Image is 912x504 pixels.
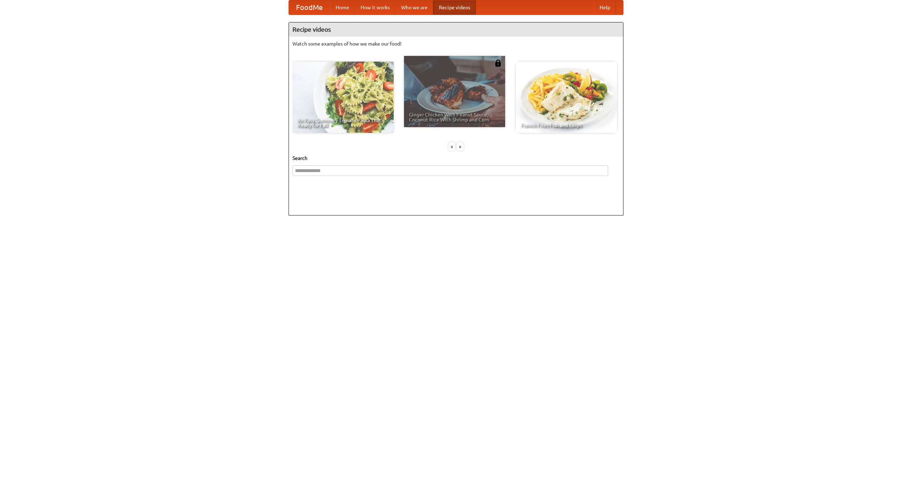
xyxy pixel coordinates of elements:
[433,0,476,15] a: Recipe videos
[594,0,616,15] a: Help
[289,22,623,37] h4: Recipe videos
[292,62,394,133] a: An Easy, Summery Tomato Pasta That's Ready for Fall
[521,123,612,128] span: French Fries Fish and Chips
[292,155,620,162] h5: Search
[297,118,389,128] span: An Easy, Summery Tomato Pasta That's Ready for Fall
[395,0,433,15] a: Who we are
[289,0,330,15] a: FoodMe
[292,40,620,47] p: Watch some examples of how we make our food!
[355,0,395,15] a: How it works
[494,59,502,67] img: 483408.png
[457,142,463,151] div: »
[449,142,455,151] div: «
[516,62,617,133] a: French Fries Fish and Chips
[330,0,355,15] a: Home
